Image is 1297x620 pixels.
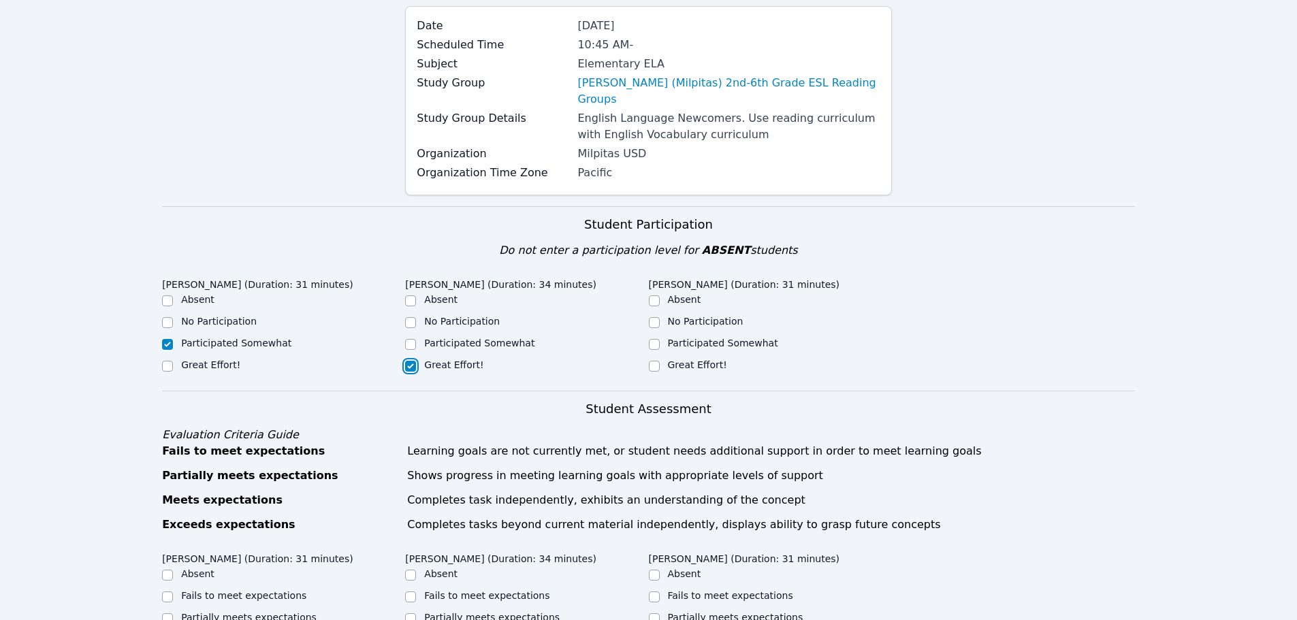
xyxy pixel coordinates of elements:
legend: [PERSON_NAME] (Duration: 31 minutes) [162,272,353,293]
label: Absent [181,568,214,579]
a: [PERSON_NAME] (Milpitas) 2nd-6th Grade ESL Reading Groups [577,75,880,108]
div: Elementary ELA [577,56,880,72]
label: No Participation [424,316,500,327]
div: Evaluation Criteria Guide [162,427,1135,443]
legend: [PERSON_NAME] (Duration: 31 minutes) [649,272,840,293]
div: 10:45 AM - [577,37,880,53]
div: Fails to meet expectations [162,443,399,459]
label: Study Group Details [417,110,569,127]
label: Organization Time Zone [417,165,569,181]
label: Absent [424,294,458,305]
label: Scheduled Time [417,37,569,53]
legend: [PERSON_NAME] (Duration: 34 minutes) [405,546,596,567]
div: Pacific [577,165,880,181]
div: Completes task independently, exhibits an understanding of the concept [407,492,1135,508]
div: Learning goals are not currently met, or student needs additional support in order to meet learni... [407,443,1135,459]
label: Subject [417,56,569,72]
h3: Student Assessment [162,399,1135,419]
label: Fails to meet expectations [181,590,306,601]
div: Completes tasks beyond current material independently, displays ability to grasp future concepts [407,517,1135,533]
label: Absent [424,568,458,579]
label: Fails to meet expectations [668,590,793,601]
div: English Language Newcomers. Use reading curriculum with English Vocabulary curriculum [577,110,880,143]
label: Participated Somewhat [181,338,291,348]
div: Partially meets expectations [162,468,399,484]
label: Absent [668,294,701,305]
div: [DATE] [577,18,880,34]
label: Absent [181,294,214,305]
label: Great Effort! [181,359,240,370]
label: Great Effort! [424,359,483,370]
label: Fails to meet expectations [424,590,549,601]
span: ABSENT [702,244,750,257]
div: Shows progress in meeting learning goals with appropriate levels of support [407,468,1135,484]
div: Exceeds expectations [162,517,399,533]
label: No Participation [181,316,257,327]
label: Absent [668,568,701,579]
label: Participated Somewhat [424,338,534,348]
label: Study Group [417,75,569,91]
label: Participated Somewhat [668,338,778,348]
div: Meets expectations [162,492,399,508]
label: Organization [417,146,569,162]
div: Do not enter a participation level for students [162,242,1135,259]
label: Date [417,18,569,34]
label: Great Effort! [668,359,727,370]
div: Milpitas USD [577,146,880,162]
legend: [PERSON_NAME] (Duration: 31 minutes) [649,546,840,567]
label: No Participation [668,316,743,327]
legend: [PERSON_NAME] (Duration: 34 minutes) [405,272,596,293]
h3: Student Participation [162,215,1135,234]
legend: [PERSON_NAME] (Duration: 31 minutes) [162,546,353,567]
